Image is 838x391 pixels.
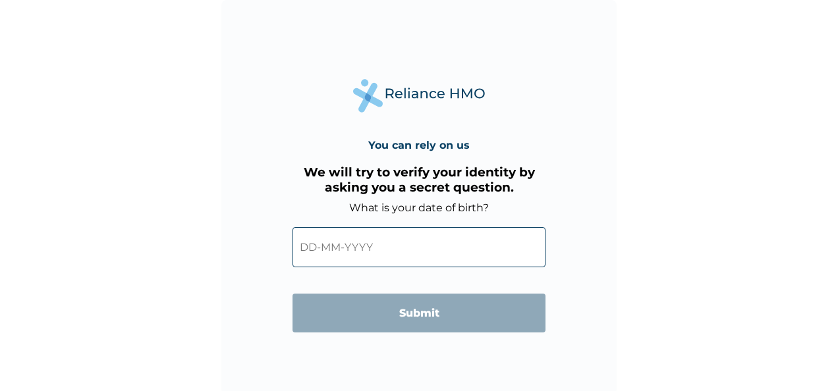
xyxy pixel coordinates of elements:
input: DD-MM-YYYY [293,227,545,267]
h4: You can rely on us [368,139,470,151]
img: Reliance Health's Logo [353,79,485,113]
h3: We will try to verify your identity by asking you a secret question. [293,165,545,195]
input: Submit [293,294,545,332]
label: What is your date of birth? [349,201,489,214]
